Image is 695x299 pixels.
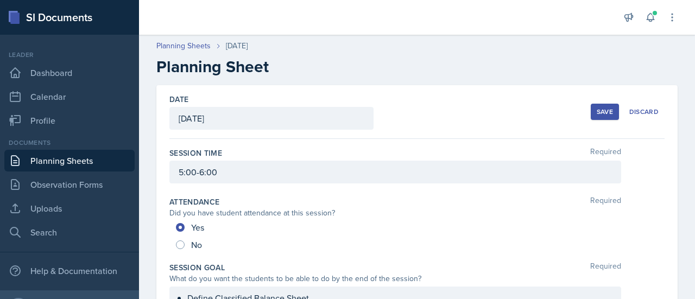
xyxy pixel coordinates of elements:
[4,198,135,219] a: Uploads
[179,166,612,179] p: 5:00-6:00
[4,62,135,84] a: Dashboard
[591,104,619,120] button: Save
[4,150,135,171] a: Planning Sheets
[623,104,665,120] button: Discard
[226,40,248,52] div: [DATE]
[169,94,188,105] label: Date
[4,138,135,148] div: Documents
[169,148,222,158] label: Session Time
[4,50,135,60] div: Leader
[169,207,621,219] div: Did you have student attendance at this session?
[4,221,135,243] a: Search
[4,86,135,107] a: Calendar
[590,262,621,273] span: Required
[4,260,135,282] div: Help & Documentation
[4,110,135,131] a: Profile
[590,196,621,207] span: Required
[590,148,621,158] span: Required
[597,107,613,116] div: Save
[156,57,678,77] h2: Planning Sheet
[191,222,204,233] span: Yes
[169,262,225,273] label: Session Goal
[629,107,659,116] div: Discard
[169,196,220,207] label: Attendance
[156,40,211,52] a: Planning Sheets
[4,174,135,195] a: Observation Forms
[191,239,202,250] span: No
[169,273,621,284] div: What do you want the students to be able to do by the end of the session?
